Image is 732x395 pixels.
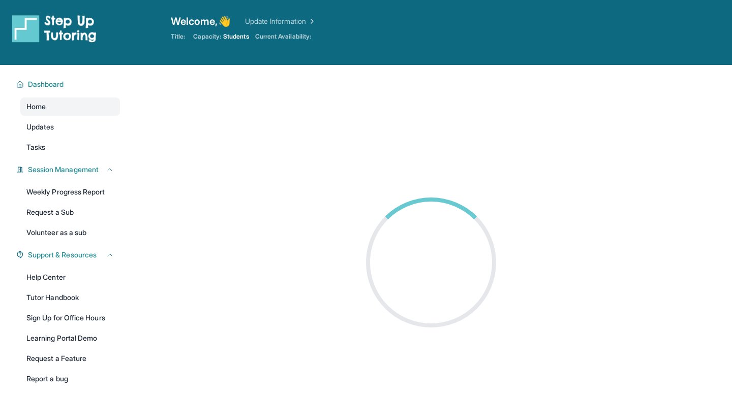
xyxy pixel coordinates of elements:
[20,329,120,347] a: Learning Portal Demo
[20,309,120,327] a: Sign Up for Office Hours
[20,203,120,221] a: Request a Sub
[245,16,316,26] a: Update Information
[306,16,316,26] img: Chevron Right
[28,250,97,260] span: Support & Resources
[26,142,45,152] span: Tasks
[24,164,114,175] button: Session Management
[20,370,120,388] a: Report a bug
[20,97,120,116] a: Home
[223,32,249,41] span: Students
[24,250,114,260] button: Support & Resources
[171,14,231,28] span: Welcome, 👋
[24,79,114,89] button: Dashboard
[20,118,120,136] a: Updates
[20,223,120,242] a: Volunteer as a sub
[28,164,99,175] span: Session Management
[26,102,46,112] span: Home
[171,32,185,41] span: Title:
[26,122,54,132] span: Updates
[20,268,120,286] a: Help Center
[20,349,120,368] a: Request a Feature
[28,79,64,89] span: Dashboard
[20,183,120,201] a: Weekly Progress Report
[12,14,97,43] img: logo
[193,32,221,41] span: Capacity:
[20,288,120,307] a: Tutor Handbook
[20,138,120,156] a: Tasks
[255,32,311,41] span: Current Availability:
